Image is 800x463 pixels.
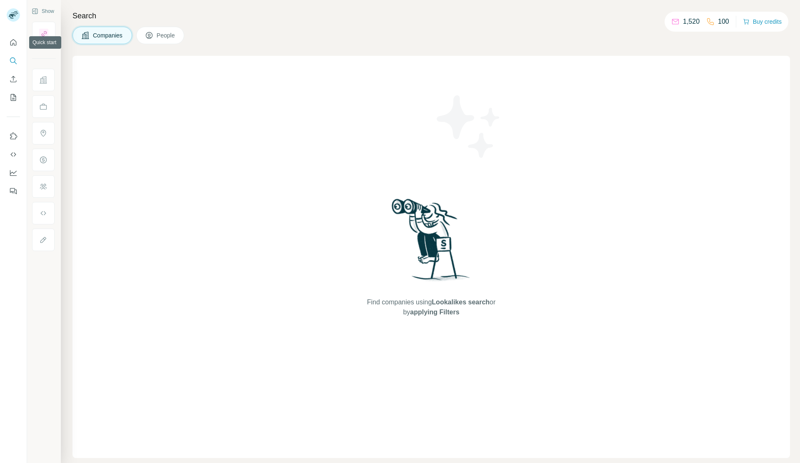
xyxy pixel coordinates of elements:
img: Surfe Illustration - Stars [431,89,506,164]
button: Use Surfe API [7,147,20,162]
button: Show [26,5,60,17]
button: Dashboard [7,165,20,180]
button: Buy credits [743,16,782,27]
span: Find companies using or by [365,297,498,317]
p: 100 [718,17,729,27]
button: Quick start [7,35,20,50]
button: Feedback [7,184,20,199]
button: My lists [7,90,20,105]
button: Enrich CSV [7,72,20,87]
span: Companies [93,31,123,40]
span: People [157,31,176,40]
h4: Search [72,10,790,22]
button: Use Surfe on LinkedIn [7,129,20,144]
button: Search [7,53,20,68]
span: Lookalikes search [432,299,490,306]
p: 1,520 [683,17,700,27]
img: Surfe Illustration - Woman searching with binoculars [388,197,475,289]
span: applying Filters [410,309,459,316]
